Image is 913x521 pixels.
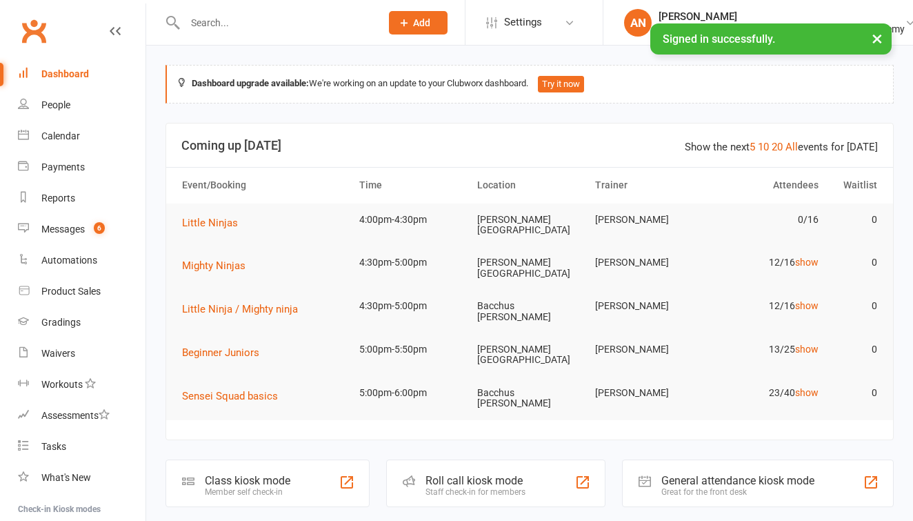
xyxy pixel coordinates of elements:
span: Sensei Squad basics [182,390,278,402]
a: show [795,257,819,268]
div: Reports [41,193,75,204]
a: Payments [18,152,146,183]
div: Payments [41,161,85,173]
button: × [865,23,890,53]
a: What's New [18,462,146,493]
h3: Coming up [DATE] [181,139,878,153]
div: Calendar [41,130,80,141]
a: 5 [750,141,755,153]
td: 12/16 [707,290,825,322]
a: Waivers [18,338,146,369]
td: [PERSON_NAME] [589,377,707,409]
td: 5:00pm-5:50pm [353,333,471,366]
td: Bacchus [PERSON_NAME] [471,377,589,420]
th: Trainer [589,168,707,203]
span: Little Ninja / Mighty ninja [182,303,298,315]
div: Messages [41,224,85,235]
a: 20 [772,141,783,153]
td: [PERSON_NAME] [589,204,707,236]
button: Beginner Juniors [182,344,269,361]
div: Great for the front desk [661,487,814,497]
td: [PERSON_NAME] [589,246,707,279]
div: People [41,99,70,110]
div: Gradings [41,317,81,328]
td: [PERSON_NAME] [589,290,707,322]
td: [PERSON_NAME][GEOGRAPHIC_DATA] [471,246,589,290]
th: Event/Booking [176,168,353,203]
th: Time [353,168,471,203]
a: show [795,300,819,311]
div: [PERSON_NAME] [659,10,905,23]
td: 5:00pm-6:00pm [353,377,471,409]
td: [PERSON_NAME][GEOGRAPHIC_DATA] [471,204,589,247]
button: Add [389,11,448,35]
a: Clubworx [17,14,51,48]
div: Class kiosk mode [205,474,290,487]
div: Dashboard [41,68,89,79]
button: Sensei Squad basics [182,388,288,404]
td: [PERSON_NAME] [589,333,707,366]
th: Waitlist [825,168,884,203]
div: Staff check-in for members [425,487,525,497]
div: Member self check-in [205,487,290,497]
td: 0 [825,246,884,279]
td: 0 [825,333,884,366]
a: show [795,344,819,355]
a: Automations [18,245,146,276]
a: Workouts [18,369,146,400]
div: Show the next events for [DATE] [685,139,878,155]
div: Product Sales [41,286,101,297]
div: We're working on an update to your Clubworx dashboard. [165,65,894,104]
td: 0 [825,204,884,236]
div: Waivers [41,348,75,359]
a: Reports [18,183,146,214]
td: 4:00pm-4:30pm [353,204,471,236]
button: Mighty Ninjas [182,257,255,274]
td: [PERSON_NAME][GEOGRAPHIC_DATA] [471,333,589,377]
td: 12/16 [707,246,825,279]
a: Product Sales [18,276,146,307]
a: Messages 6 [18,214,146,245]
button: Little Ninja / Mighty ninja [182,301,308,317]
button: Little Ninjas [182,215,248,231]
div: Roll call kiosk mode [425,474,525,487]
div: General attendance kiosk mode [661,474,814,487]
div: Noble Family Karate Centres t/as Shindo Karate Academy [659,23,905,35]
td: 23/40 [707,377,825,409]
strong: Dashboard upgrade available: [192,78,309,88]
a: Tasks [18,431,146,462]
a: show [795,387,819,398]
td: 0 [825,377,884,409]
a: Calendar [18,121,146,152]
th: Location [471,168,589,203]
a: People [18,90,146,121]
td: 13/25 [707,333,825,366]
button: Try it now [538,76,584,92]
a: 10 [758,141,769,153]
span: 6 [94,222,105,234]
a: Gradings [18,307,146,338]
td: 0 [825,290,884,322]
th: Attendees [707,168,825,203]
td: 4:30pm-5:00pm [353,246,471,279]
input: Search... [181,13,371,32]
div: Tasks [41,441,66,452]
a: Assessments [18,400,146,431]
span: Little Ninjas [182,217,238,229]
div: Workouts [41,379,83,390]
span: Add [413,17,430,28]
div: What's New [41,472,91,483]
a: All [785,141,798,153]
div: Automations [41,255,97,266]
span: Beginner Juniors [182,346,259,359]
div: AN [624,9,652,37]
td: Bacchus [PERSON_NAME] [471,290,589,333]
div: Assessments [41,410,110,421]
span: Signed in successfully. [663,32,775,46]
span: Settings [504,7,542,38]
td: 0/16 [707,204,825,236]
td: 4:30pm-5:00pm [353,290,471,322]
span: Mighty Ninjas [182,259,245,272]
a: Dashboard [18,59,146,90]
